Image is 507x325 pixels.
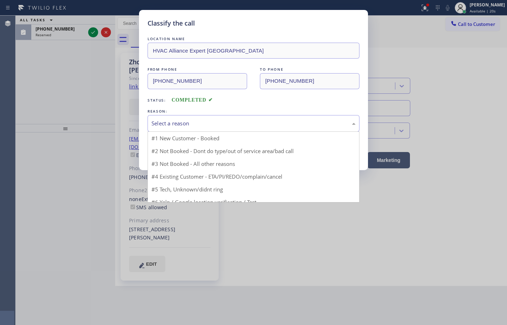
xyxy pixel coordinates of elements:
div: #1 New Customer - Booked [148,132,359,145]
input: From phone [148,73,247,89]
div: #4 Existing Customer - ETA/PI/REDO/complain/cancel [148,170,359,183]
span: COMPLETED [172,97,213,103]
div: #6 Yelp / Google location verification / Test [148,196,359,208]
div: FROM PHONE [148,66,247,73]
span: Status: [148,98,166,103]
div: LOCATION NAME [148,35,359,43]
div: TO PHONE [260,66,359,73]
div: Select a reason [151,119,356,128]
div: #2 Not Booked - Dont do type/out of service area/bad call [148,145,359,157]
div: #3 Not Booked - All other reasons [148,157,359,170]
div: REASON: [148,108,359,115]
h5: Classify the call [148,18,195,28]
input: To phone [260,73,359,89]
div: #5 Tech, Unknown/didnt ring [148,183,359,196]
